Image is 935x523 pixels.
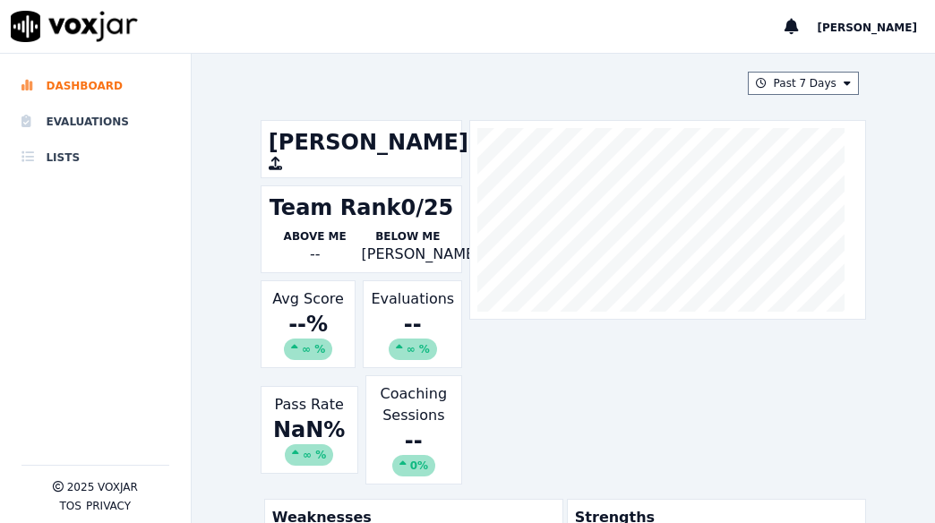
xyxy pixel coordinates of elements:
[60,499,81,513] button: TOS
[67,480,138,494] p: 2025 Voxjar
[285,444,333,466] div: ∞ %
[269,310,348,360] div: -- %
[270,193,454,222] div: Team Rank 0/25
[11,11,138,42] img: voxjar logo
[371,310,454,360] div: --
[362,244,455,265] p: [PERSON_NAME]
[86,499,131,513] button: Privacy
[261,280,356,368] div: Avg Score
[21,140,169,176] a: Lists
[269,128,454,157] h1: [PERSON_NAME]
[817,21,917,34] span: [PERSON_NAME]
[373,426,455,476] div: --
[269,416,350,466] div: NaN %
[363,280,462,368] div: Evaluations
[21,104,169,140] a: Evaluations
[389,339,437,360] div: ∞ %
[365,375,463,484] div: Coaching Sessions
[392,455,435,476] div: 0%
[362,229,455,244] p: Below Me
[817,16,935,38] button: [PERSON_NAME]
[269,229,362,244] p: Above Me
[261,386,358,474] div: Pass Rate
[748,72,859,95] button: Past 7 Days
[269,244,362,265] div: --
[284,339,332,360] div: ∞ %
[21,68,169,104] a: Dashboard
